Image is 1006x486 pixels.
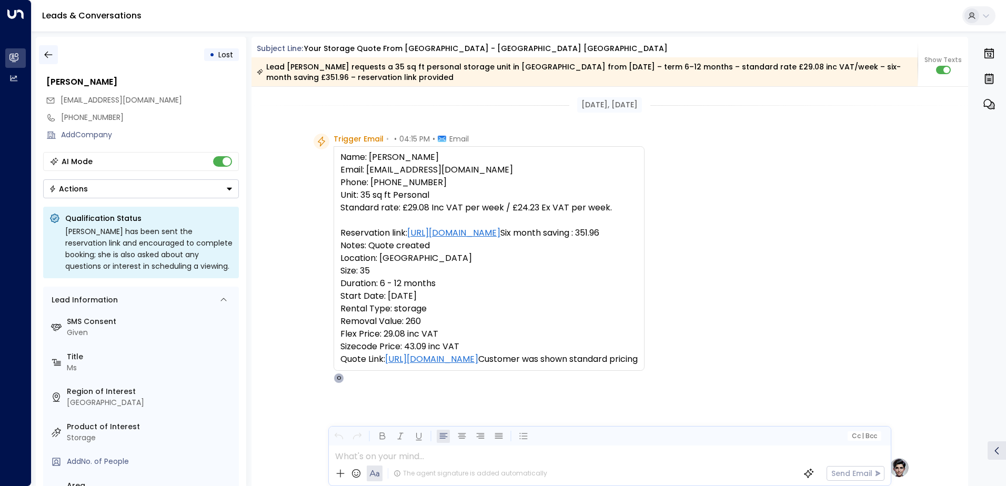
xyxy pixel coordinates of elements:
button: Cc|Bcc [847,431,881,441]
span: Email [449,134,469,144]
div: [PHONE_NUMBER] [61,112,239,123]
a: [URL][DOMAIN_NAME] [385,353,478,366]
div: AI Mode [62,156,93,167]
div: O [334,373,344,383]
div: Lead Information [48,295,118,306]
span: Subject Line: [257,43,303,54]
div: Button group with a nested menu [43,179,239,198]
span: [EMAIL_ADDRESS][DOMAIN_NAME] [61,95,182,105]
span: 04:15 PM [399,134,430,144]
img: profile-logo.png [889,457,910,478]
div: Given [67,327,235,338]
span: annamddn330@gmail.com [61,95,182,106]
span: • [432,134,435,144]
span: • [394,134,397,144]
div: • [209,45,215,64]
div: Your storage quote from [GEOGRAPHIC_DATA] - [GEOGRAPHIC_DATA] [GEOGRAPHIC_DATA] [304,43,668,54]
label: Region of Interest [67,386,235,397]
span: | [862,432,864,440]
a: Leads & Conversations [42,9,142,22]
a: [URL][DOMAIN_NAME] [407,227,500,239]
div: Storage [67,432,235,443]
span: Cc Bcc [851,432,877,440]
pre: Name: [PERSON_NAME] Email: [EMAIL_ADDRESS][DOMAIN_NAME] Phone: [PHONE_NUMBER] Unit: 35 sq ft Pers... [340,151,638,366]
div: [GEOGRAPHIC_DATA] [67,397,235,408]
div: [PERSON_NAME] [46,76,239,88]
button: Actions [43,179,239,198]
span: Lost [218,49,233,60]
div: [DATE], [DATE] [577,97,642,113]
div: AddNo. of People [67,456,235,467]
label: Product of Interest [67,421,235,432]
div: Lead [PERSON_NAME] requests a 35 sq ft personal storage unit in [GEOGRAPHIC_DATA] from [DATE] – t... [257,62,912,83]
div: Ms [67,362,235,373]
label: Title [67,351,235,362]
button: Undo [332,430,345,443]
div: [PERSON_NAME] has been sent the reservation link and encouraged to complete booking; she is also ... [65,226,233,272]
span: • [386,134,389,144]
label: SMS Consent [67,316,235,327]
span: Trigger Email [334,134,384,144]
div: AddCompany [61,129,239,140]
button: Redo [350,430,364,443]
div: Actions [49,184,88,194]
span: Show Texts [924,55,962,65]
div: The agent signature is added automatically [394,469,547,478]
p: Qualification Status [65,213,233,224]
